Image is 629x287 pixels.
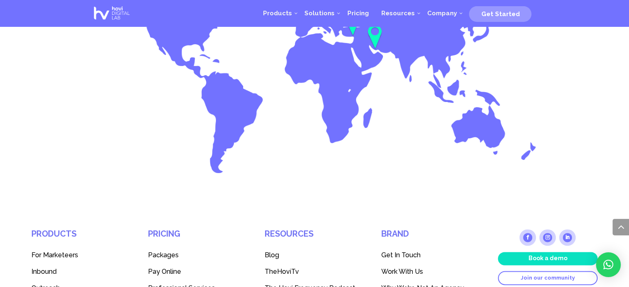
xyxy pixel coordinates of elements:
[257,1,298,26] a: Products
[31,263,131,280] a: Inbound
[421,1,463,26] a: Company
[341,1,375,26] a: Pricing
[381,9,414,17] span: Resources
[265,247,364,263] a: Blog
[559,229,576,246] a: Follow on LinkedIn
[148,268,181,275] span: Pay Online
[519,229,536,246] a: Follow on Facebook
[381,247,481,263] a: Get In Touch
[263,9,292,17] span: Products
[481,10,519,18] span: Get Started
[498,271,598,285] a: Join our community
[347,9,368,17] span: Pricing
[375,1,421,26] a: Resources
[265,251,279,259] span: Blog
[298,1,341,26] a: Solutions
[148,229,248,247] h4: Pricing
[31,251,78,259] span: For Marketeers
[381,251,421,259] span: Get In Touch
[265,268,299,275] span: TheHoviTv
[265,263,364,280] a: TheHoviTv
[31,229,131,247] h4: Products
[31,247,131,263] a: For Marketeers
[148,247,248,263] a: Packages
[498,252,598,265] a: Book a demo
[381,263,481,280] a: Work With Us
[304,9,335,17] span: Solutions
[148,251,179,259] span: Packages
[381,229,481,247] h4: Brand
[427,9,457,17] span: Company
[31,268,57,275] span: Inbound
[265,229,364,247] h4: Resources
[148,263,248,280] a: Pay Online
[381,268,423,275] span: Work With Us
[539,229,556,246] a: Follow on Instagram
[469,7,531,19] a: Get Started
